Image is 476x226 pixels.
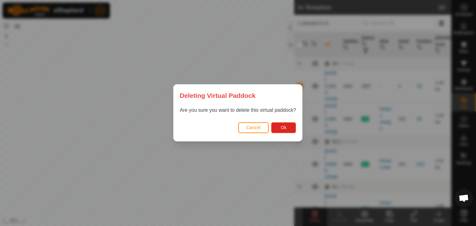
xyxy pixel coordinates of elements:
span: Cancel [246,125,261,130]
button: Cancel [238,122,269,133]
div: Open chat [455,189,473,207]
span: Deleting Virtual Paddock [180,91,256,100]
span: Ok [281,125,287,130]
p: Are you sure you want to delete this virtual paddock? [180,107,296,114]
button: Ok [271,122,296,133]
